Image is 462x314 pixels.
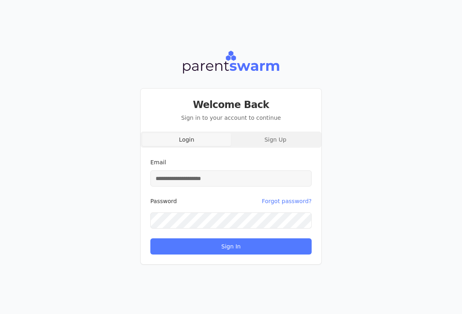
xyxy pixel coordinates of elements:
button: Forgot password? [262,193,312,209]
button: Sign Up [231,133,320,146]
p: Sign in to your account to continue [150,114,312,122]
button: Login [142,133,231,146]
button: Sign In [150,238,312,255]
label: Password [150,198,177,204]
label: Email [150,159,166,165]
img: Parentswarm [182,49,280,75]
h3: Welcome Back [150,98,312,111]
